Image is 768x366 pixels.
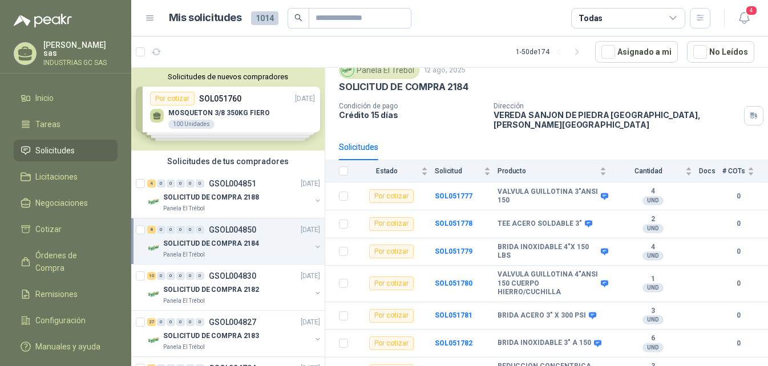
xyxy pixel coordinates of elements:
[498,311,586,320] b: BRIDA ACERO 3" X 300 PSI
[369,189,414,203] div: Por cotizar
[157,318,165,326] div: 0
[369,276,414,290] div: Por cotizar
[613,167,683,175] span: Cantidad
[435,279,472,287] a: SOL051780
[196,318,204,326] div: 0
[147,272,156,280] div: 10
[301,225,320,235] p: [DATE]
[339,102,484,110] p: Condición de pago
[722,246,754,257] b: 0
[186,272,195,280] div: 0
[301,317,320,328] p: [DATE]
[147,226,156,234] div: 8
[35,249,107,274] span: Órdenes de Compra
[613,160,699,182] th: Cantidad
[35,223,62,235] span: Cotizar
[435,311,472,319] a: SOL051781
[339,62,419,79] div: Panela El Trébol
[722,338,754,349] b: 0
[35,144,75,157] span: Solicitudes
[341,64,354,76] img: Company Logo
[369,336,414,350] div: Por cotizar
[35,288,78,300] span: Remisiones
[14,310,118,331] a: Configuración
[498,339,591,348] b: BRIDA INOXIDABLE 3" A 150
[722,191,754,202] b: 0
[687,41,754,63] button: No Leídos
[642,343,664,352] div: UND
[176,318,185,326] div: 0
[186,226,195,234] div: 0
[734,8,754,29] button: 4
[339,110,484,120] p: Crédito 15 días
[147,269,322,306] a: 10 0 0 0 0 0 GSOL004830[DATE] Company LogoSOLICITUD DE COMPRA 2182Panela El Trébol
[435,339,472,347] a: SOL051782
[131,68,325,151] div: Solicitudes de nuevos compradoresPor cotizarSOL051760[DATE] MOSQUETON 3/8 350KG FIERO100 Unidades...
[43,41,118,57] p: [PERSON_NAME] sas
[147,177,322,213] a: 4 0 0 0 0 0 GSOL004851[DATE] Company LogoSOLICITUD DE COMPRA 2188Panela El Trébol
[209,226,256,234] p: GSOL004850
[14,14,72,27] img: Logo peakr
[642,224,664,233] div: UND
[147,195,161,209] img: Company Logo
[14,87,118,109] a: Inicio
[35,92,54,104] span: Inicio
[147,287,161,301] img: Company Logo
[196,272,204,280] div: 0
[516,43,586,61] div: 1 - 50 de 174
[167,226,175,234] div: 0
[169,10,242,26] h1: Mis solicitudes
[369,309,414,323] div: Por cotizar
[167,318,175,326] div: 0
[498,219,582,229] b: TEE ACERO SOLDABLE 3"
[435,160,498,182] th: Solicitud
[339,81,468,93] p: SOLICITUD DE COMPRA 2184
[147,223,322,259] a: 8 0 0 0 0 0 GSOL004850[DATE] Company LogoSOLICITUD DE COMPRA 2184Panela El Trébol
[167,180,175,188] div: 0
[722,278,754,289] b: 0
[722,310,754,321] b: 0
[613,243,692,252] b: 4
[745,5,758,16] span: 4
[498,270,598,297] b: VALVULA GUILLOTINA 4"ANSI 150 CUERPO HIERRO/CUCHILLA
[35,170,78,183] span: Licitaciones
[147,315,322,352] a: 27 0 0 0 0 0 GSOL004827[DATE] Company LogoSOLICITUD DE COMPRA 2183Panela El Trébol
[355,167,419,175] span: Estado
[435,192,472,200] a: SOL051777
[186,318,195,326] div: 0
[613,334,692,343] b: 6
[35,314,86,327] span: Configuración
[435,219,472,227] b: SOL051778
[209,180,256,188] p: GSOL004851
[722,167,745,175] span: # COTs
[163,250,205,259] p: Panela El Trébol
[136,72,320,81] button: Solicitudes de nuevos compradores
[435,247,472,255] b: SOL051779
[157,272,165,280] div: 0
[699,160,722,182] th: Docs
[339,141,378,153] div: Solicitudes
[369,217,414,231] div: Por cotizar
[498,167,597,175] span: Producto
[14,336,118,357] a: Manuales y ayuda
[176,272,185,280] div: 0
[35,118,60,131] span: Tareas
[613,275,692,284] b: 1
[131,151,325,172] div: Solicitudes de tus compradores
[163,343,205,352] p: Panela El Trébol
[642,251,664,261] div: UND
[167,272,175,280] div: 0
[369,245,414,258] div: Por cotizar
[147,241,161,255] img: Company Logo
[163,238,259,249] p: SOLICITUD DE COMPRA 2184
[163,296,205,306] p: Panela El Trébol
[494,110,739,129] p: VEREDA SANJON DE PIEDRA [GEOGRAPHIC_DATA] , [PERSON_NAME][GEOGRAPHIC_DATA]
[301,178,320,189] p: [DATE]
[176,180,185,188] div: 0
[163,192,259,203] p: SOLICITUD DE COMPRA 2188
[642,196,664,205] div: UND
[43,59,118,66] p: INDUSTRIAS GC SAS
